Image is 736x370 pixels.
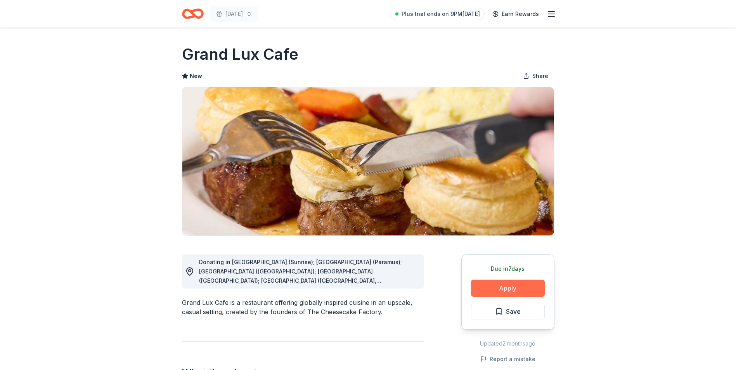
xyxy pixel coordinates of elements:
h1: Grand Lux Cafe [182,43,298,65]
span: [DATE] [225,9,243,19]
div: Grand Lux Cafe is a restaurant offering globally inspired cuisine in an upscale, casual setting, ... [182,298,424,316]
div: Due in 7 days [471,264,545,273]
span: New [190,71,202,81]
button: Share [517,68,554,84]
button: [DATE] [210,6,258,22]
img: Image for Grand Lux Cafe [182,87,554,235]
span: Share [532,71,548,81]
a: Plus trial ends on 9PM[DATE] [391,8,485,20]
a: Earn Rewards [488,7,544,21]
button: Report a mistake [480,354,535,364]
span: Donating in [GEOGRAPHIC_DATA] (Sunrise); [GEOGRAPHIC_DATA] (Paramus); [GEOGRAPHIC_DATA] ([GEOGRAP... [199,259,402,293]
div: Updated 2 months ago [461,339,554,348]
button: Save [471,303,545,320]
a: Home [182,5,204,23]
span: Save [506,306,521,316]
span: Plus trial ends on 9PM[DATE] [402,9,480,19]
button: Apply [471,280,545,297]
